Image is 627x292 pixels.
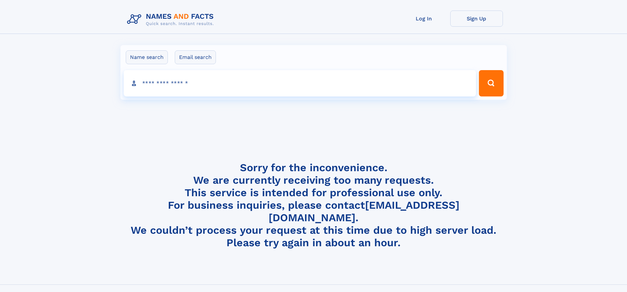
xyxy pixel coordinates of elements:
[269,199,459,224] a: [EMAIL_ADDRESS][DOMAIN_NAME]
[124,161,503,249] h4: Sorry for the inconvenience. We are currently receiving too many requests. This service is intend...
[450,11,503,27] a: Sign Up
[398,11,450,27] a: Log In
[124,70,476,96] input: search input
[124,11,219,28] img: Logo Names and Facts
[126,50,168,64] label: Name search
[479,70,503,96] button: Search Button
[175,50,216,64] label: Email search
